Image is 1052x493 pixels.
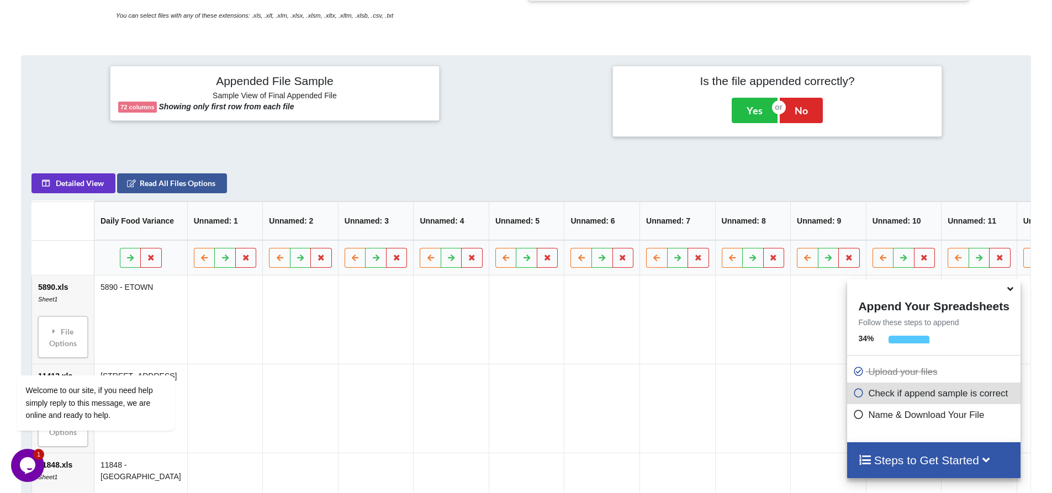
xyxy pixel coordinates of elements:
[11,313,210,443] iframe: chat widget
[621,74,934,88] h4: Is the file appended correctly?
[187,202,263,240] th: Unnamed: 1
[11,449,46,482] iframe: chat widget
[120,104,155,110] b: 72 columns
[715,202,791,240] th: Unnamed: 8
[942,202,1017,240] th: Unnamed: 11
[858,334,874,343] b: 34 %
[780,98,823,123] button: No
[118,74,431,89] h4: Appended File Sample
[414,202,489,240] th: Unnamed: 4
[38,296,57,303] i: Sheet1
[489,202,564,240] th: Unnamed: 5
[94,275,187,364] td: 5890 - ETOWN
[639,202,715,240] th: Unnamed: 7
[866,202,942,240] th: Unnamed: 10
[159,102,294,111] b: Showing only first row from each file
[38,474,57,480] i: Sheet1
[32,275,94,364] td: 5890.xls
[853,365,1017,379] p: Upload your files
[790,202,866,240] th: Unnamed: 9
[732,98,778,123] button: Yes
[853,386,1017,400] p: Check if append sample is correct
[263,202,339,240] th: Unnamed: 2
[116,12,393,19] i: You can select files with any of these extensions: .xls, .xlt, .xlm, .xlsx, .xlsm, .xltx, .xltm, ...
[847,296,1020,313] h4: Append Your Spreadsheets
[858,453,1009,467] h4: Steps to Get Started
[31,173,115,193] button: Detailed View
[118,91,431,102] h6: Sample View of Final Appended File
[94,202,187,240] th: Daily Food Variance
[338,202,414,240] th: Unnamed: 3
[117,173,227,193] button: Read All Files Options
[564,202,640,240] th: Unnamed: 6
[853,408,1017,422] p: Name & Download Your File
[847,317,1020,328] p: Follow these steps to append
